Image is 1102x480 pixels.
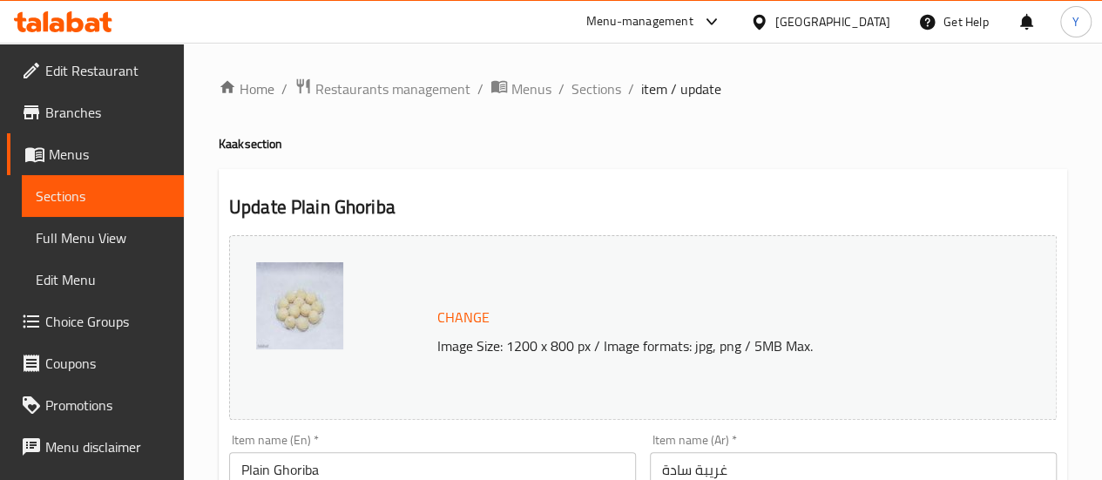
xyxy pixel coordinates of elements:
[36,186,170,206] span: Sections
[294,78,470,100] a: Restaurants management
[641,78,721,99] span: item / update
[22,217,184,259] a: Full Menu View
[256,262,343,349] img: Miracle_Pastry_%D8%BA%D8%B1%D9%8A%D8%A8%D8%A9_%D8%B3%D8%A7%D8%AF%D8%A9638901604940326838.jpg
[45,311,170,332] span: Choice Groups
[219,78,1067,100] nav: breadcrumb
[45,436,170,457] span: Menu disclaimer
[477,78,483,99] li: /
[628,78,634,99] li: /
[430,335,1011,356] p: Image Size: 1200 x 800 px / Image formats: jpg, png / 5MB Max.
[45,353,170,374] span: Coupons
[490,78,551,100] a: Menus
[315,78,470,99] span: Restaurants management
[45,395,170,416] span: Promotions
[219,135,1067,152] h4: Kaak section
[511,78,551,99] span: Menus
[7,426,184,468] a: Menu disclaimer
[571,78,621,99] a: Sections
[1072,12,1079,31] span: Y
[775,12,890,31] div: [GEOGRAPHIC_DATA]
[437,305,490,330] span: Change
[558,78,565,99] li: /
[7,384,184,426] a: Promotions
[219,78,274,99] a: Home
[45,60,170,81] span: Edit Restaurant
[45,102,170,123] span: Branches
[7,91,184,133] a: Branches
[49,144,170,165] span: Menus
[22,175,184,217] a: Sections
[36,227,170,248] span: Full Menu View
[7,301,184,342] a: Choice Groups
[36,269,170,290] span: Edit Menu
[22,259,184,301] a: Edit Menu
[7,342,184,384] a: Coupons
[7,50,184,91] a: Edit Restaurant
[430,300,497,335] button: Change
[586,11,693,32] div: Menu-management
[7,133,184,175] a: Menus
[281,78,287,99] li: /
[229,194,1057,220] h2: Update Plain Ghoriba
